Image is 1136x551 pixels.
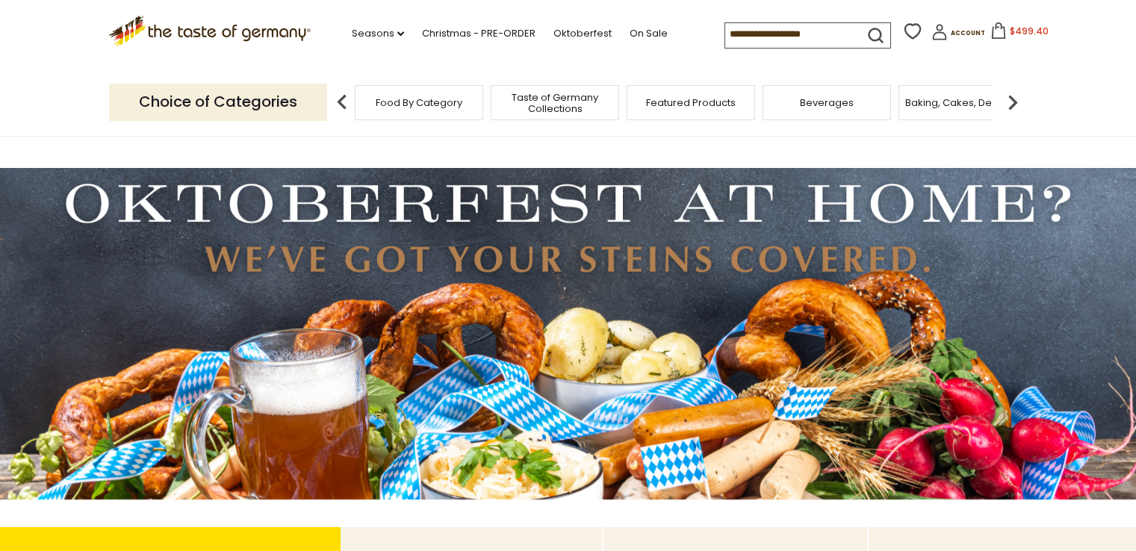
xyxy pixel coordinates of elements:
a: Seasons [352,25,404,42]
a: Account [931,24,985,46]
a: Oktoberfest [553,25,612,42]
a: Taste of Germany Collections [495,92,615,114]
span: Account [951,29,985,37]
a: Featured Products [646,97,736,108]
img: next arrow [998,87,1028,117]
a: Christmas - PRE-ORDER [422,25,536,42]
img: previous arrow [327,87,357,117]
span: $499.40 [1010,25,1049,37]
a: Baking, Cakes, Desserts [905,97,1021,108]
button: $499.40 [988,22,1052,45]
a: On Sale [630,25,668,42]
a: Food By Category [376,97,462,108]
p: Choice of Categories [109,84,327,120]
a: Beverages [800,97,854,108]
